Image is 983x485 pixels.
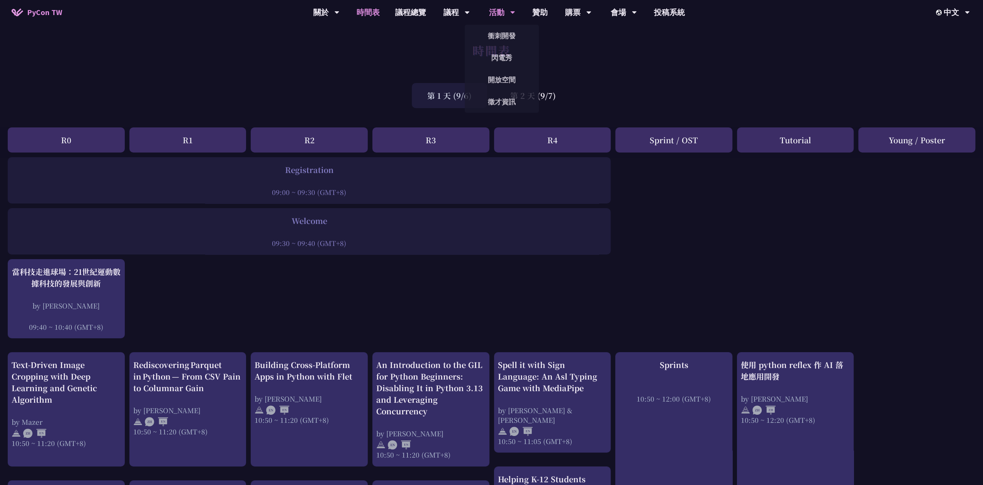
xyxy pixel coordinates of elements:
a: Building Cross-Platform Apps in Python with Flet by [PERSON_NAME] 10:50 ~ 11:20 (GMT+8) [255,359,364,460]
a: 衝刺開發 [465,27,539,45]
img: svg+xml;base64,PHN2ZyB4bWxucz0iaHR0cDovL3d3dy53My5vcmcvMjAwMC9zdmciIHdpZHRoPSIyNCIgaGVpZ2h0PSIyNC... [498,427,507,436]
div: 09:30 ~ 09:40 (GMT+8) [12,238,607,248]
div: by [PERSON_NAME] [12,301,121,310]
div: by [PERSON_NAME] [133,405,243,415]
span: PyCon TW [27,7,62,18]
a: 閃電秀 [465,49,539,67]
a: 開放空間 [465,71,539,89]
div: R3 [372,127,489,153]
div: Building Cross-Platform Apps in Python with Flet [255,359,364,382]
a: 當科技走進球場：21世紀運動數據科技的發展與創新 by [PERSON_NAME] 09:40 ~ 10:40 (GMT+8) [12,266,121,332]
div: Text-Driven Image Cropping with Deep Learning and Genetic Algorithm [12,359,121,405]
div: Registration [12,164,607,176]
div: 10:50 ~ 11:20 (GMT+8) [255,415,364,425]
div: 10:50 ~ 11:05 (GMT+8) [498,436,607,446]
div: 10:50 ~ 11:20 (GMT+8) [12,438,121,448]
img: Locale Icon [936,10,944,15]
div: R1 [129,127,246,153]
img: ZHZH.38617ef.svg [752,405,776,415]
a: Text-Driven Image Cropping with Deep Learning and Genetic Algorithm by Mazer 10:50 ~ 11:20 (GMT+8) [12,359,121,460]
div: R2 [251,127,368,153]
img: Home icon of PyCon TW 2025 [12,8,23,16]
div: by Mazer [12,417,121,427]
div: 使用 python reflex 作 AI 落地應用開發 [741,359,850,382]
div: 10:50 ~ 11:20 (GMT+8) [376,450,486,460]
img: svg+xml;base64,PHN2ZyB4bWxucz0iaHR0cDovL3d3dy53My5vcmcvMjAwMC9zdmciIHdpZHRoPSIyNCIgaGVpZ2h0PSIyNC... [376,440,385,449]
img: svg+xml;base64,PHN2ZyB4bWxucz0iaHR0cDovL3d3dy53My5vcmcvMjAwMC9zdmciIHdpZHRoPSIyNCIgaGVpZ2h0PSIyNC... [133,417,143,426]
div: Sprint / OST [615,127,732,153]
div: Rediscovering Parquet in Python — From CSV Pain to Columnar Gain [133,359,243,394]
a: 徵才資訊 [465,93,539,111]
div: Young / Poster [858,127,975,153]
div: Tutorial [737,127,854,153]
a: An Introduction to the GIL for Python Beginners: Disabling It in Python 3.13 and Leveraging Concu... [376,359,486,460]
img: svg+xml;base64,PHN2ZyB4bWxucz0iaHR0cDovL3d3dy53My5vcmcvMjAwMC9zdmciIHdpZHRoPSIyNCIgaGVpZ2h0PSIyNC... [255,405,264,415]
div: by [PERSON_NAME] [376,429,486,438]
img: svg+xml;base64,PHN2ZyB4bWxucz0iaHR0cDovL3d3dy53My5vcmcvMjAwMC9zdmciIHdpZHRoPSIyNCIgaGVpZ2h0PSIyNC... [741,405,750,415]
div: by [PERSON_NAME] & [PERSON_NAME] [498,405,607,425]
img: ZHEN.371966e.svg [23,429,46,438]
img: ENEN.5a408d1.svg [509,427,533,436]
img: ENEN.5a408d1.svg [388,440,411,449]
a: Rediscovering Parquet in Python — From CSV Pain to Columnar Gain by [PERSON_NAME] 10:50 ~ 11:20 (... [133,359,243,460]
a: PyCon TW [4,3,70,22]
div: 10:50 ~ 12:00 (GMT+8) [619,394,728,404]
img: svg+xml;base64,PHN2ZyB4bWxucz0iaHR0cDovL3d3dy53My5vcmcvMjAwMC9zdmciIHdpZHRoPSIyNCIgaGVpZ2h0PSIyNC... [12,429,21,438]
div: Welcome [12,215,607,227]
div: Spell it with Sign Language: An Asl Typing Game with MediaPipe [498,359,607,394]
div: Sprints [619,359,728,371]
div: 10:50 ~ 12:20 (GMT+8) [741,415,850,425]
div: 09:00 ~ 09:30 (GMT+8) [12,187,607,197]
div: 09:40 ~ 10:40 (GMT+8) [12,322,121,332]
a: Spell it with Sign Language: An Asl Typing Game with MediaPipe by [PERSON_NAME] & [PERSON_NAME] 1... [498,359,607,446]
img: ZHEN.371966e.svg [145,417,168,426]
div: 第 1 天 (9/6) [412,83,487,108]
div: by [PERSON_NAME] [255,394,364,404]
div: 當科技走進球場：21世紀運動數據科技的發展與創新 [12,266,121,289]
img: ENEN.5a408d1.svg [266,405,289,415]
div: R4 [494,127,611,153]
div: R0 [8,127,125,153]
div: by [PERSON_NAME] [741,394,850,404]
div: 10:50 ~ 11:20 (GMT+8) [133,427,243,436]
div: An Introduction to the GIL for Python Beginners: Disabling It in Python 3.13 and Leveraging Concu... [376,359,486,417]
